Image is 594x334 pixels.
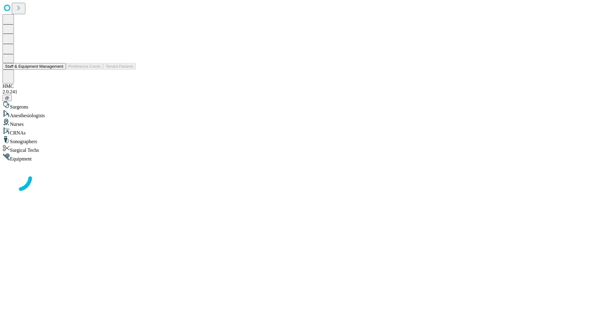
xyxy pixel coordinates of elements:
[103,63,136,70] button: Tenant Params
[2,153,592,162] div: Equipment
[2,118,592,127] div: Nurses
[2,127,592,136] div: CRNAs
[2,63,66,70] button: Staff & Equipment Management
[2,83,592,89] div: HMC
[2,101,592,110] div: Surgeons
[66,63,103,70] button: Preference Cards
[2,110,592,118] div: Anesthesiologists
[2,89,592,95] div: 2.0.241
[2,95,12,101] button: @
[2,144,592,153] div: Surgical Techs
[5,96,9,100] span: @
[2,136,592,144] div: Sonographers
